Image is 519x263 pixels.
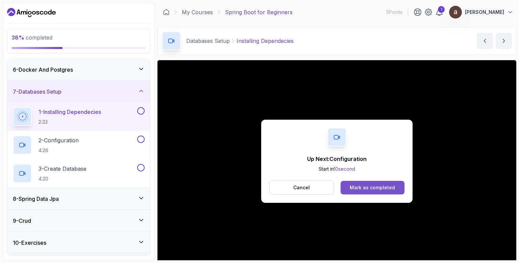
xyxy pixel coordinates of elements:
[13,88,61,96] h3: 7 - Databases Setup
[13,217,31,225] h3: 9 - Crud
[438,6,445,13] div: 1
[465,9,504,16] p: [PERSON_NAME]
[269,181,334,195] button: Cancel
[307,166,367,172] p: Start in
[163,9,170,16] a: Dashboard
[449,6,462,19] img: user profile image
[39,119,101,125] p: 2:33
[13,239,46,247] h3: 10 - Exercises
[39,175,86,182] p: 4:20
[39,108,101,116] p: 1 - Installing Dependecies
[7,232,150,254] button: 10-Exercises
[11,34,24,41] span: 38 %
[157,60,516,262] iframe: 1 - Installing Dependecies
[237,37,294,45] p: Installing Dependecies
[13,107,145,126] button: 1-Installing Dependecies2:33
[7,188,150,210] button: 8-Spring Data Jpa
[7,210,150,232] button: 9-Crud
[39,165,86,173] p: 3 - Create Database
[293,184,310,191] p: Cancel
[13,164,145,183] button: 3-Create Database4:20
[225,8,293,16] p: Spring Boot for Beginners
[341,181,404,194] button: Mark as completed
[182,8,213,16] a: My Courses
[7,7,56,18] a: Dashboard
[386,9,402,16] p: 5 Points
[435,8,443,16] a: 1
[350,184,395,191] div: Mark as completed
[7,81,150,102] button: 7-Databases Setup
[13,66,73,74] h3: 6 - Docker And Postgres
[11,34,52,41] span: completed
[477,33,493,49] button: previous content
[186,37,230,45] p: Databases Setup
[39,136,79,144] p: 2 - Configuration
[333,166,355,172] span: 10 second
[7,59,150,80] button: 6-Docker And Postgres
[449,5,514,19] button: user profile image[PERSON_NAME]
[13,195,59,203] h3: 8 - Spring Data Jpa
[39,147,79,154] p: 4:26
[496,33,512,49] button: next content
[307,155,367,163] p: Up Next: Configuration
[13,136,145,154] button: 2-Configuration4:26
